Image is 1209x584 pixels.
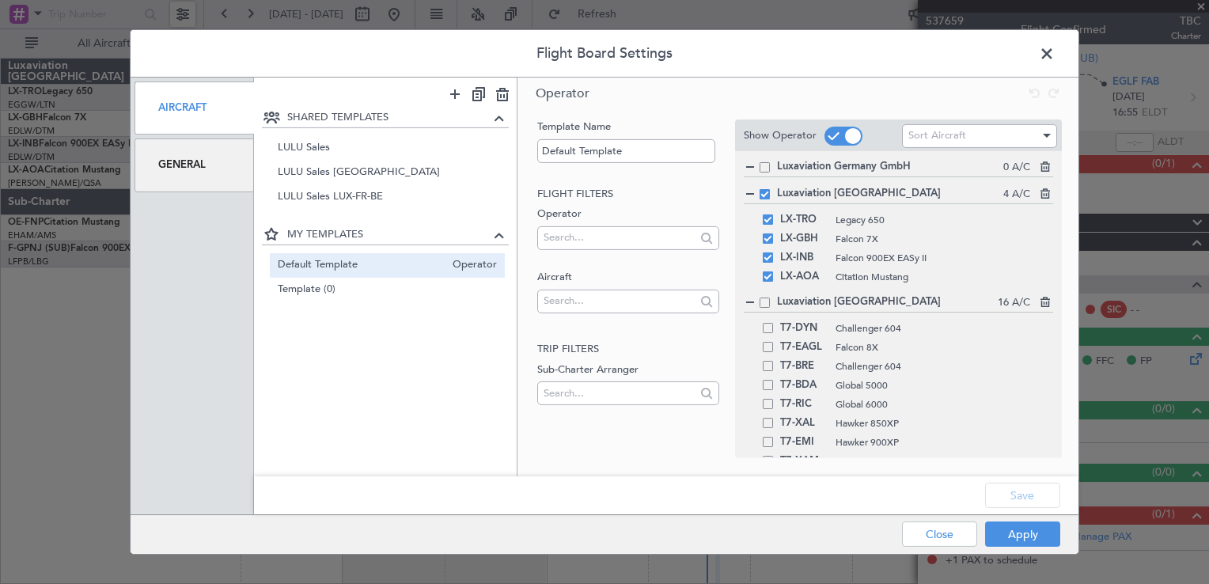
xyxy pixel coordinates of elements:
span: Falcon 7X [836,232,1053,246]
span: MY TEMPLATES [287,227,491,243]
span: 4 A/C [1003,187,1030,203]
input: Search... [544,289,695,313]
span: Template (0) [278,281,498,298]
span: Falcon 8X [836,340,1053,355]
input: Search... [544,226,695,249]
h2: Flight filters [537,186,718,202]
span: LULU Sales [GEOGRAPHIC_DATA] [278,165,498,181]
span: Luxaviation Germany GmbH [777,159,1003,175]
span: LULU Sales [278,140,498,157]
label: Sub-Charter Arranger [537,362,718,377]
span: T7-EAGL [780,338,828,357]
span: Hawker 850XP [836,416,1053,430]
div: General [135,138,254,192]
span: T7-XAL [780,414,828,433]
span: 16 A/C [998,295,1030,311]
span: Luxaviation [GEOGRAPHIC_DATA] [777,186,1003,202]
label: Operator [537,207,718,222]
span: Challenger 604 [836,359,1053,374]
span: Legacy 650 [836,213,1053,227]
span: Citation Mustang [836,270,1053,284]
span: LX-INB [780,248,828,267]
span: Gulfstream G-200 [836,454,1053,468]
span: T7-XAM [780,452,828,471]
label: Template Name [537,119,718,135]
span: Challenger 604 [836,321,1053,336]
span: Falcon 900EX EASy II [836,251,1053,265]
span: Sort Aircraft [908,128,966,142]
span: Global 6000 [836,397,1053,411]
span: T7-EMI [780,433,828,452]
span: LX-GBH [780,229,828,248]
span: T7-BDA [780,376,828,395]
span: Operator [445,256,497,273]
button: Apply [985,521,1060,547]
span: T7-RIC [780,395,828,414]
label: Show Operator [744,128,817,144]
span: T7-BRE [780,357,828,376]
button: Close [902,521,977,547]
span: Luxaviation [GEOGRAPHIC_DATA] [777,294,998,310]
span: Operator [536,85,589,102]
header: Flight Board Settings [131,30,1078,78]
span: LX-AOA [780,267,828,286]
input: Search... [544,381,695,405]
span: LX-TRO [780,210,828,229]
span: Global 5000 [836,378,1053,392]
h2: Trip filters [537,342,718,358]
span: T7-DYN [780,319,828,338]
div: Aircraft [135,82,254,135]
span: 0 A/C [1003,160,1030,176]
span: LULU Sales LUX-FR-BE [278,189,498,206]
span: Hawker 900XP [836,435,1053,449]
label: Aircraft [537,270,718,286]
span: SHARED TEMPLATES [287,110,491,126]
span: Default Template [278,256,445,273]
